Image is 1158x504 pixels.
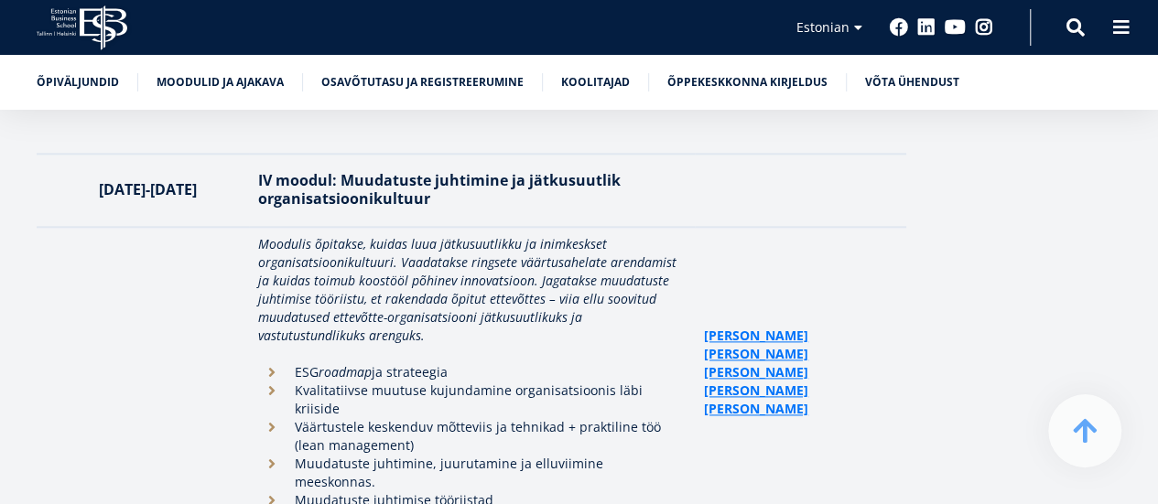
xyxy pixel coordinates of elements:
[917,18,936,37] a: Linkedin
[157,73,284,91] a: Moodulid ja ajakava
[258,455,686,491] li: Muudatuste juhtimine, juurutamine ja elluviimine meeskonnas.
[667,73,828,91] a: Õppekeskkonna kirjeldus
[321,73,524,91] a: Osavõtutasu ja registreerumine
[258,418,686,455] li: Väärtustele keskenduv mõtteviis ja tehnikad + praktiline töö (lean management)
[704,381,808,400] a: [PERSON_NAME]
[704,363,808,381] a: [PERSON_NAME]
[975,18,993,37] a: Instagram
[561,73,630,91] a: Koolitajad
[258,235,676,344] em: Moodulis õpitakse, kuidas luua jätkusuutlikku ja inimkeskset organisatsioonikultuuri. Vaadatakse ...
[37,73,119,91] a: Õpiväljundid
[55,180,240,198] p: [DATE]-[DATE]
[258,381,686,418] li: Kvalitatiivse muutuse kujundamine organisatsioonis läbi kriiside
[258,170,621,209] strong: IV moodul: Muudatuste juhtimine ja jätkusuutlik organisatsioonikultuur
[258,363,686,381] li: ESG ja strateegia
[704,400,808,418] a: [PERSON_NAME]
[865,73,959,91] a: Võta ühendust
[704,327,808,345] a: [PERSON_NAME]
[890,18,908,37] a: Facebook
[319,363,372,381] em: roadmap
[704,345,808,363] a: [PERSON_NAME]
[945,18,966,37] a: Youtube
